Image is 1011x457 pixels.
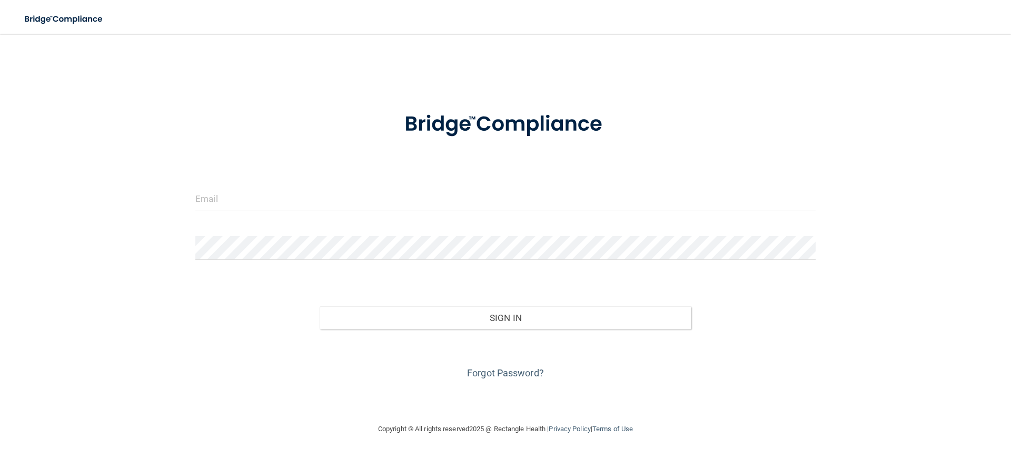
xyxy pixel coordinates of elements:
[195,187,816,210] input: Email
[467,367,544,378] a: Forgot Password?
[313,412,698,446] div: Copyright © All rights reserved 2025 @ Rectangle Health | |
[549,425,590,433] a: Privacy Policy
[383,97,628,152] img: bridge_compliance_login_screen.278c3ca4.svg
[16,8,113,30] img: bridge_compliance_login_screen.278c3ca4.svg
[592,425,633,433] a: Terms of Use
[320,306,692,329] button: Sign In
